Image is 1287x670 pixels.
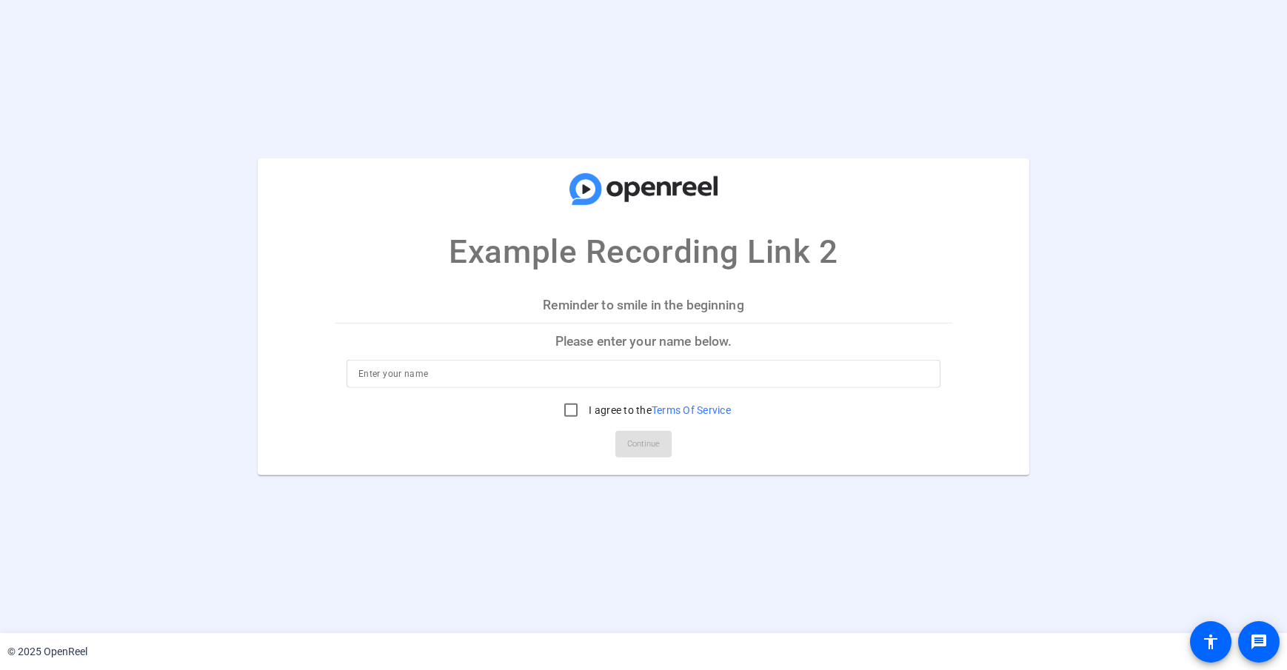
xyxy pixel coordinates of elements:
input: Enter your name [358,365,929,383]
mat-icon: message [1250,633,1268,651]
img: company-logo [569,172,718,205]
p: Example Recording Link 2 [449,227,838,276]
a: Terms Of Service [652,404,731,416]
mat-icon: accessibility [1202,633,1220,651]
label: I agree to the [586,403,731,418]
p: Please enter your name below. [335,324,952,359]
div: © 2025 OpenReel [7,644,87,660]
p: Reminder to smile in the beginning [335,287,952,323]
